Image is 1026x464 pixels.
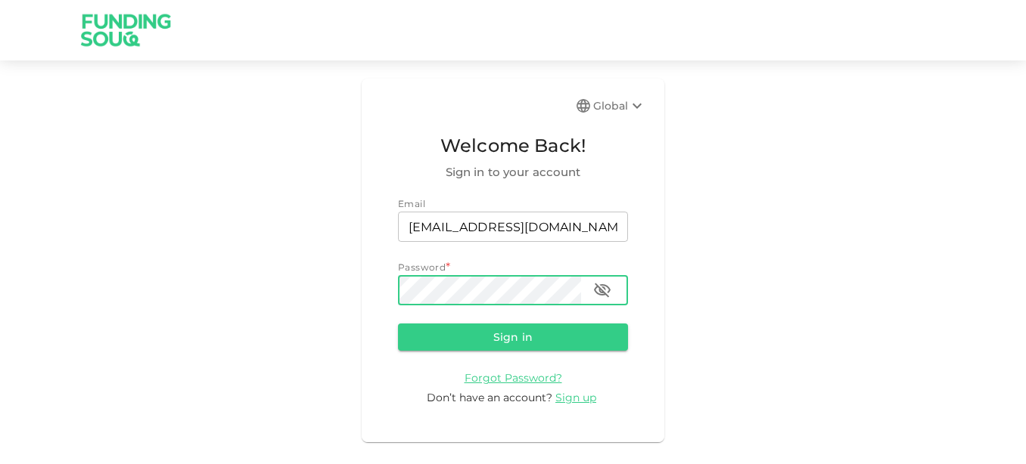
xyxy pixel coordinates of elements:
[398,163,628,181] span: Sign in to your account
[465,370,562,385] a: Forgot Password?
[398,275,581,305] input: password
[555,391,596,404] span: Sign up
[398,212,628,242] input: email
[427,391,552,404] span: Don’t have an account?
[593,97,646,115] div: Global
[398,198,425,209] span: Email
[398,131,628,160] span: Welcome Back!
[398,323,628,351] button: Sign in
[398,261,446,273] span: Password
